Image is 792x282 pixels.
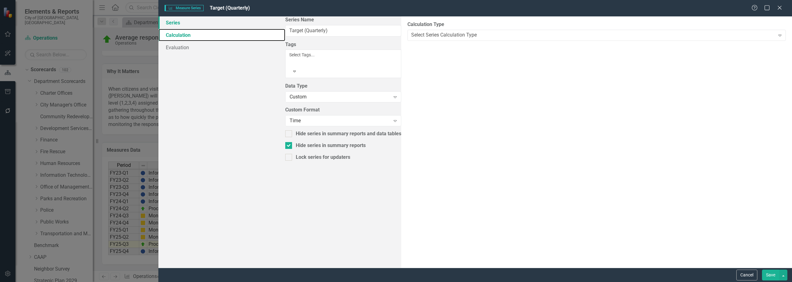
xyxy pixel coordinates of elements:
[285,41,401,48] label: Tags
[289,52,397,58] div: Select Tags...
[210,5,250,11] span: Target (Quarterly)
[296,154,350,161] div: Lock series for updaters
[407,21,786,28] label: Calculation Type
[290,117,390,124] div: Time
[158,29,285,41] a: Calculation
[158,16,285,29] a: Series
[411,32,477,39] div: Select Series Calculation Type
[290,93,390,101] div: Custom
[285,83,401,90] label: Data Type
[285,16,401,24] label: Series Name
[736,270,757,280] button: Cancel
[165,5,204,11] span: Measure Series
[296,142,366,149] div: Hide series in summary reports
[296,130,401,137] div: Hide series in summary reports and data tables
[158,41,285,54] a: Evaluation
[285,106,401,114] label: Custom Format
[762,270,779,280] button: Save
[285,25,401,37] input: Series Name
